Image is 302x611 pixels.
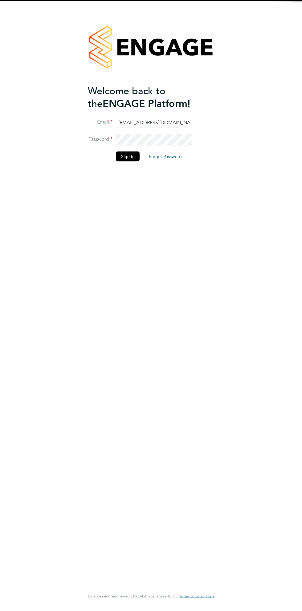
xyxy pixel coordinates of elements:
[179,594,214,599] a: Terms & Conditions
[144,152,187,161] button: Forgot Password
[88,136,112,143] label: Password
[88,85,165,109] span: Welcome back to the
[88,84,208,110] h2: ENGAGE Platform!
[116,152,140,161] button: Sign In
[88,119,112,125] label: Email
[88,593,214,599] span: By accessing and using ENGAGE you agree to our
[116,117,192,128] input: Enter your work email...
